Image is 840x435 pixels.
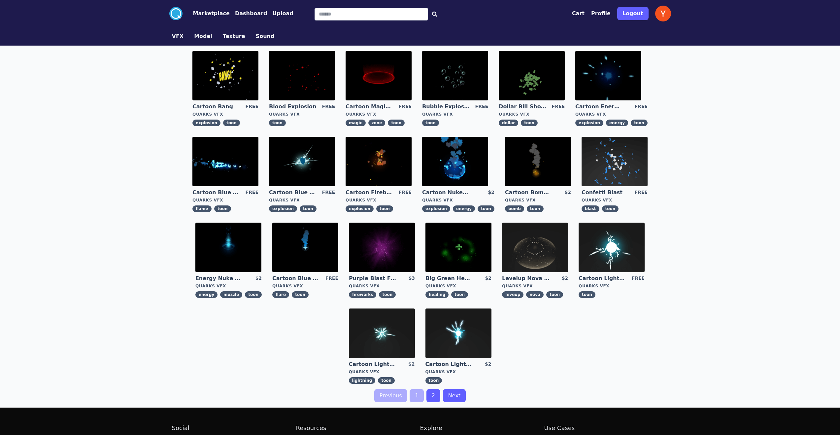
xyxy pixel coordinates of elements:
div: $2 [564,189,571,196]
span: energy [453,205,475,212]
a: Logout [617,4,649,23]
a: 1 [410,389,423,402]
div: Quarks VFX [422,198,494,203]
img: imgAlt [195,223,261,272]
div: FREE [322,189,335,196]
div: FREE [399,103,412,110]
div: Quarks VFX [505,198,571,203]
a: 2 [426,389,440,402]
a: Cartoon Lightning Ball Explosion [349,361,396,368]
a: Cartoon Lightning Ball [579,275,626,282]
div: Quarks VFX [425,369,491,375]
img: imgAlt [499,51,565,100]
img: imgAlt [269,137,335,186]
div: $2 [488,189,494,196]
a: Texture [218,32,251,40]
div: FREE [634,189,647,196]
h2: Explore [420,423,544,433]
div: Quarks VFX [579,283,645,289]
span: explosion [269,205,297,212]
span: zone [368,120,386,126]
div: FREE [399,189,412,196]
span: toon [388,120,405,126]
div: Quarks VFX [422,112,488,117]
span: toon [214,205,231,212]
span: toon [292,291,309,298]
span: explosion [575,120,603,126]
span: bomb [505,205,524,212]
button: Logout [617,7,649,20]
span: toon [379,291,396,298]
div: Quarks VFX [269,112,335,117]
div: Quarks VFX [582,198,648,203]
a: VFX [167,32,189,40]
img: imgAlt [349,223,415,272]
div: FREE [246,103,258,110]
a: Cartoon Blue Flamethrower [192,189,240,196]
span: toon [631,120,648,126]
button: Cart [572,10,585,18]
span: flame [192,205,212,212]
img: imgAlt [192,137,258,186]
span: toon [378,377,395,384]
div: FREE [322,103,335,110]
div: $3 [409,275,415,282]
a: Cartoon Bomb Fuse [505,189,553,196]
img: imgAlt [272,223,338,272]
div: $2 [485,275,491,282]
button: Texture [223,32,245,40]
span: toon [478,205,494,212]
div: FREE [325,275,338,282]
a: Energy Nuke Muzzle Flash [195,275,243,282]
span: toon [451,291,468,298]
div: Quarks VFX [349,369,415,375]
div: $2 [562,275,568,282]
span: blast [582,205,599,212]
div: $2 [485,361,491,368]
span: energy [195,291,218,298]
div: Quarks VFX [499,112,565,117]
button: Upload [272,10,293,18]
img: imgAlt [192,51,258,100]
img: imgAlt [346,137,412,186]
img: imgAlt [579,223,645,272]
span: dollar [499,120,518,126]
img: imgAlt [346,51,412,100]
a: Cartoon Nuke Energy Explosion [422,189,470,196]
div: FREE [246,189,258,196]
div: Quarks VFX [272,283,338,289]
div: Quarks VFX [269,198,335,203]
span: toon [245,291,262,298]
span: toon [376,205,393,212]
button: Sound [256,32,275,40]
span: healing [425,291,449,298]
h2: Resources [296,423,420,433]
a: Sound [251,32,280,40]
a: Cartoon Lightning Ball with Bloom [425,361,473,368]
button: VFX [172,32,184,40]
img: imgAlt [422,51,488,100]
a: Previous [374,389,407,402]
span: toon [602,205,619,212]
a: Blood Explosion [269,103,317,110]
span: toon [223,120,240,126]
a: Cartoon Blue Gas Explosion [269,189,317,196]
span: toon [546,291,563,298]
a: Purple Blast Fireworks [349,275,396,282]
div: Quarks VFX [575,112,648,117]
span: toon [422,120,439,126]
div: FREE [475,103,488,110]
a: Dashboard [230,10,267,18]
span: leveup [502,291,523,298]
a: Big Green Healing Effect [425,275,473,282]
img: imgAlt [505,137,571,186]
a: Cartoon Energy Explosion [575,103,623,110]
button: Marketplace [193,10,230,18]
img: imgAlt [582,137,648,186]
span: explosion [346,205,374,212]
a: Dollar Bill Shower [499,103,546,110]
a: Cartoon Fireball Explosion [346,189,393,196]
img: imgAlt [422,137,488,186]
span: toon [300,205,317,212]
div: Quarks VFX [346,112,412,117]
